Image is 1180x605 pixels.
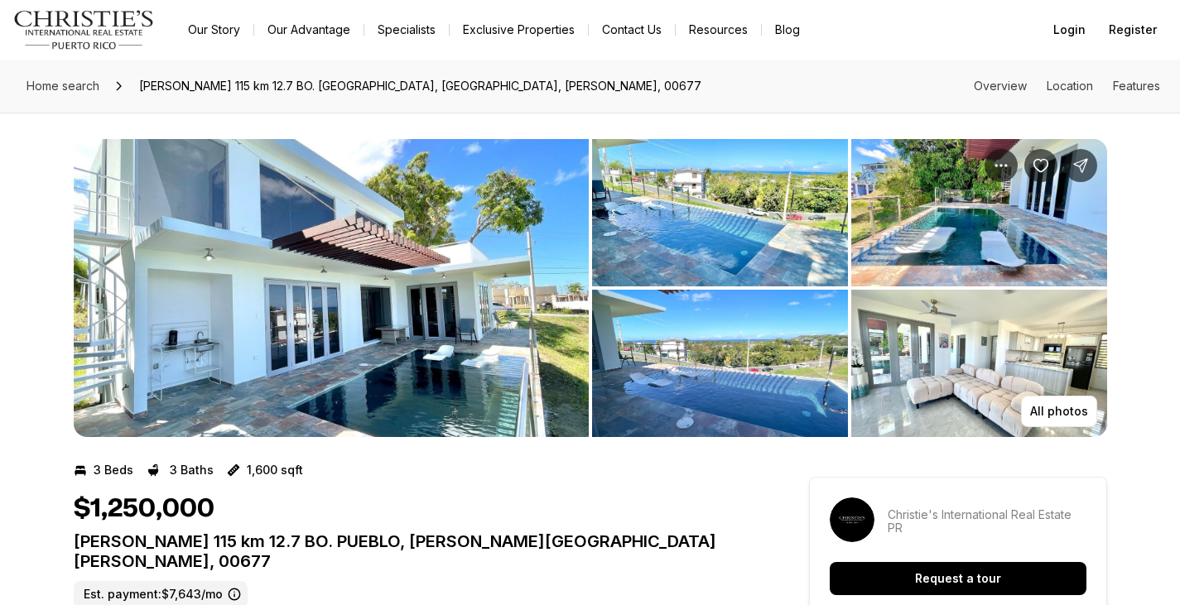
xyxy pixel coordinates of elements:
[1113,79,1160,93] a: Skip to: Features
[26,79,99,93] span: Home search
[888,508,1086,535] p: Christie's International Real Estate PR
[450,18,588,41] a: Exclusive Properties
[1053,23,1086,36] span: Login
[132,73,708,99] span: [PERSON_NAME] 115 km 12.7 BO. [GEOGRAPHIC_DATA], [GEOGRAPHIC_DATA], [PERSON_NAME], 00677
[74,139,1107,437] div: Listing Photos
[1064,149,1097,182] button: Share Property: Carr 115 km 12.7 BO. PUEBLO, RINCON
[1047,79,1093,93] a: Skip to: Location
[20,73,106,99] a: Home search
[247,463,303,477] p: 1,600 sqft
[175,18,253,41] a: Our Story
[592,139,1107,437] li: 2 of 6
[74,139,589,437] li: 1 of 6
[676,18,761,41] a: Resources
[74,139,589,437] button: View image gallery
[1109,23,1157,36] span: Register
[762,18,813,41] a: Blog
[592,139,848,286] button: View image gallery
[592,290,848,437] button: View image gallery
[985,149,1018,182] button: Property options
[1043,13,1096,46] button: Login
[170,463,214,477] p: 3 Baths
[74,531,749,571] p: [PERSON_NAME] 115 km 12.7 BO. PUEBLO, [PERSON_NAME][GEOGRAPHIC_DATA][PERSON_NAME], 00677
[589,18,675,41] button: Contact Us
[13,10,155,50] img: logo
[974,79,1160,93] nav: Page section menu
[830,562,1086,595] button: Request a tour
[254,18,364,41] a: Our Advantage
[74,493,214,525] h1: $1,250,000
[851,290,1107,437] button: View image gallery
[851,139,1107,286] button: View image gallery
[915,572,1001,585] p: Request a tour
[974,79,1027,93] a: Skip to: Overview
[1099,13,1167,46] button: Register
[364,18,449,41] a: Specialists
[1021,396,1097,427] button: All photos
[94,463,133,477] p: 3 Beds
[1024,149,1057,182] button: Save Property: Carr 115 km 12.7 BO. PUEBLO, RINCON
[1030,405,1088,418] p: All photos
